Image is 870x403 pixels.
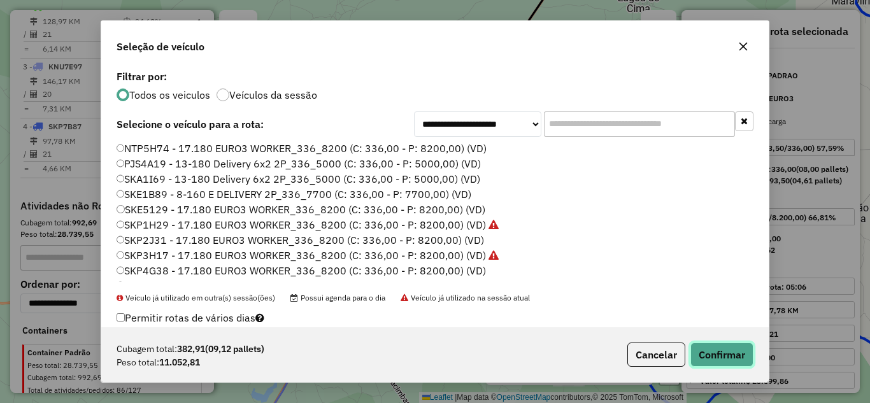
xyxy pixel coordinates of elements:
[401,293,530,302] span: Veículo já utilizado na sessão atual
[690,343,753,367] button: Confirmar
[117,202,485,217] label: SKE5129 - 17.180 EURO3 WORKER_336_8200 (C: 336,00 - P: 8200,00) (VD)
[117,69,753,84] label: Filtrar por:
[117,174,124,182] input: SKA1I69 - 13-180 Delivery 6x2 2P_336_5000 (C: 336,00 - P: 5000,00) (VD)
[117,343,177,356] span: Cubagem total:
[229,90,317,100] label: Veículos da sessão
[117,205,125,213] input: SKE5129 - 17.180 EURO3 WORKER_336_8200 (C: 336,00 - P: 8200,00) (VD)
[117,156,481,171] label: PJS4A19 - 13-180 Delivery 6x2 2P_336_5000 (C: 336,00 - P: 5000,00) (VD)
[117,187,471,202] label: SKE1B89 - 8-160 E DELIVERY 2P_336_7700 (C: 336,00 - P: 7700,00) (VD)
[627,343,685,367] button: Cancelar
[117,171,480,187] label: SKA1I69 - 13-180 Delivery 6x2 2P_336_5000 (C: 336,00 - P: 5000,00) (VD)
[117,266,124,274] input: SKP4G38 - 17.180 EURO3 WORKER_336_8200 (C: 336,00 - P: 8200,00) (VD)
[117,232,484,248] label: SKP2J31 - 17.180 EURO3 WORKER_336_8200 (C: 336,00 - P: 8200,00) (VD)
[290,293,385,302] span: Possui agenda para o dia
[117,159,124,167] input: PJS4A19 - 13-180 Delivery 6x2 2P_336_5000 (C: 336,00 - P: 5000,00) (VD)
[129,90,210,100] label: Todos os veiculos
[117,141,487,156] label: NTP5H74 - 17.180 EURO3 WORKER_336_8200 (C: 336,00 - P: 8200,00) (VD)
[488,250,499,260] i: Veículo já utilizado na sessão atual
[117,248,499,263] label: SKP3H17 - 17.180 EURO3 WORKER_336_8200 (C: 336,00 - P: 8200,00) (VD)
[117,220,124,228] input: SKP1H29 - 17.180 EURO3 WORKER_336_8200 (C: 336,00 - P: 8200,00) (VD)
[488,220,499,230] i: Veículo já utilizado na sessão atual
[117,236,124,243] input: SKP2J31 - 17.180 EURO3 WORKER_336_8200 (C: 336,00 - P: 8200,00) (VD)
[117,278,484,293] label: SKP4J32 - 17.180 EURO3 WORKER_336_8200 (C: 336,00 - P: 8200,00) (VD)
[117,356,159,369] span: Peso total:
[117,144,124,152] input: NTP5H74 - 17.180 EURO3 WORKER_336_8200 (C: 336,00 - P: 8200,00) (VD)
[117,190,124,197] input: SKE1B89 - 8-160 E DELIVERY 2P_336_7700 (C: 336,00 - P: 7700,00) (VD)
[159,356,200,369] strong: 11.052,81
[117,293,275,302] span: Veículo já utilizado em outra(s) sessão(ões)
[117,281,124,289] input: SKP4J32 - 17.180 EURO3 WORKER_336_8200 (C: 336,00 - P: 8200,00) (VD)
[177,343,264,356] strong: 382,91
[117,306,264,330] label: Permitir rotas de vários dias
[117,39,204,54] span: Seleção de veículo
[117,313,125,322] input: Permitir rotas de vários dias
[117,217,499,232] label: SKP1H29 - 17.180 EURO3 WORKER_336_8200 (C: 336,00 - P: 8200,00) (VD)
[117,251,124,258] input: SKP3H17 - 17.180 EURO3 WORKER_336_8200 (C: 336,00 - P: 8200,00) (VD)
[205,343,264,355] span: (09,12 pallets)
[117,118,264,131] strong: Selecione o veículo para a rota:
[255,313,264,323] i: Selecione pelo menos um veículo
[117,263,486,278] label: SKP4G38 - 17.180 EURO3 WORKER_336_8200 (C: 336,00 - P: 8200,00) (VD)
